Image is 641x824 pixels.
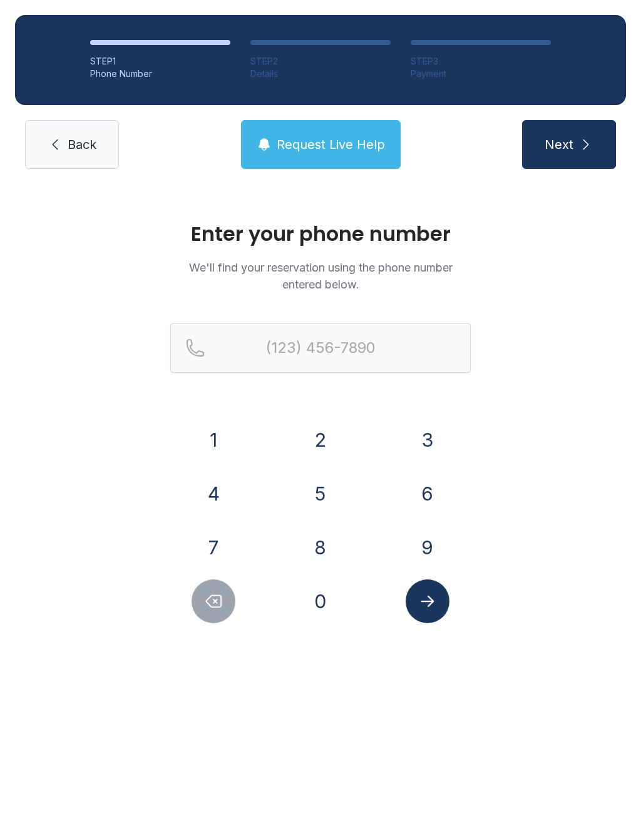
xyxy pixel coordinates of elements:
[68,136,96,153] span: Back
[411,55,551,68] div: STEP 3
[277,136,385,153] span: Request Live Help
[192,418,235,462] button: 1
[170,259,471,293] p: We'll find your reservation using the phone number entered below.
[192,526,235,569] button: 7
[299,526,342,569] button: 8
[90,55,230,68] div: STEP 1
[411,68,551,80] div: Payment
[299,418,342,462] button: 2
[299,472,342,516] button: 5
[250,55,391,68] div: STEP 2
[170,224,471,244] h1: Enter your phone number
[250,68,391,80] div: Details
[90,68,230,80] div: Phone Number
[406,472,449,516] button: 6
[545,136,573,153] span: Next
[170,323,471,373] input: Reservation phone number
[406,526,449,569] button: 9
[192,579,235,623] button: Delete number
[299,579,342,623] button: 0
[192,472,235,516] button: 4
[406,418,449,462] button: 3
[406,579,449,623] button: Submit lookup form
